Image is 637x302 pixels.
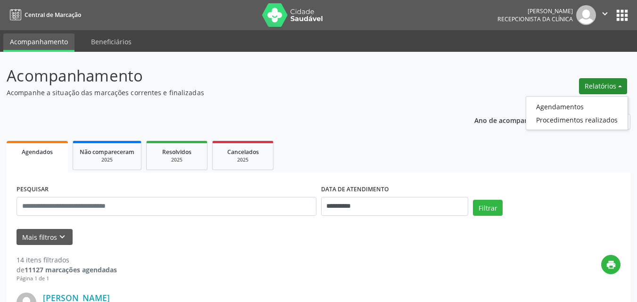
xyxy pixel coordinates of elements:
i: print [606,260,616,270]
div: 2025 [153,156,200,163]
p: Acompanhe a situação das marcações correntes e finalizadas [7,88,443,98]
div: 2025 [219,156,266,163]
span: Cancelados [227,148,259,156]
ul: Relatórios [526,96,628,130]
a: Central de Marcação [7,7,81,23]
label: PESQUISAR [17,182,49,197]
img: img [576,5,596,25]
button: Relatórios [579,78,627,94]
div: Página 1 de 1 [17,275,117,283]
p: Ano de acompanhamento [474,114,558,126]
button: Filtrar [473,200,503,216]
strong: 11127 marcações agendadas [25,265,117,274]
span: Recepcionista da clínica [497,15,573,23]
div: [PERSON_NAME] [497,7,573,15]
button:  [596,5,614,25]
div: 14 itens filtrados [17,255,117,265]
i: keyboard_arrow_down [57,232,67,242]
button: print [601,255,620,274]
p: Acompanhamento [7,64,443,88]
span: Não compareceram [80,148,134,156]
button: apps [614,7,630,24]
span: Resolvidos [162,148,191,156]
span: Central de Marcação [25,11,81,19]
a: Agendamentos [526,100,628,113]
div: 2025 [80,156,134,163]
a: Beneficiários [84,33,138,50]
a: Procedimentos realizados [526,113,628,126]
label: DATA DE ATENDIMENTO [321,182,389,197]
button: Mais filtroskeyboard_arrow_down [17,229,73,245]
i:  [600,8,610,19]
div: de [17,265,117,275]
span: Agendados [22,148,53,156]
a: Acompanhamento [3,33,74,52]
